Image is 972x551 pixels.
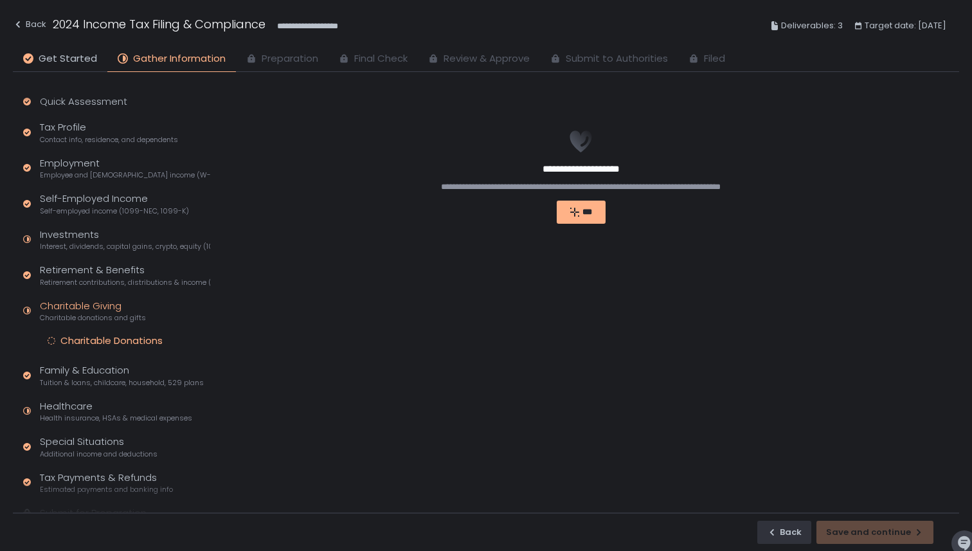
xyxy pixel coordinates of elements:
div: Retirement & Benefits [40,263,210,287]
span: Filed [704,51,725,66]
button: Back [757,521,811,544]
span: Employee and [DEMOGRAPHIC_DATA] income (W-2s) [40,170,210,180]
div: Submit for Preparation [40,506,147,521]
span: Charitable donations and gifts [40,313,146,323]
span: Gather Information [133,51,226,66]
span: Final Check [354,51,408,66]
div: Back [767,527,802,538]
div: Family & Education [40,363,204,388]
div: Healthcare [40,399,192,424]
div: Tax Profile [40,120,178,145]
div: Self-Employed Income [40,192,189,216]
span: Review & Approve [444,51,530,66]
span: Get Started [39,51,97,66]
span: Additional income and deductions [40,449,157,459]
button: Back [13,15,46,37]
span: Estimated payments and banking info [40,485,173,494]
div: Special Situations [40,435,157,459]
span: Retirement contributions, distributions & income (1099-R, 5498) [40,278,210,287]
span: Submit to Authorities [566,51,668,66]
div: Back [13,17,46,32]
h1: 2024 Income Tax Filing & Compliance [53,15,265,33]
span: Self-employed income (1099-NEC, 1099-K) [40,206,189,216]
span: Tuition & loans, childcare, household, 529 plans [40,378,204,388]
div: Quick Assessment [40,95,127,109]
span: Preparation [262,51,318,66]
span: Interest, dividends, capital gains, crypto, equity (1099s, K-1s) [40,242,210,251]
span: Deliverables: 3 [781,18,843,33]
span: Contact info, residence, and dependents [40,135,178,145]
div: Employment [40,156,210,181]
div: Charitable Donations [60,334,163,347]
div: Investments [40,228,210,252]
div: Charitable Giving [40,299,146,323]
span: Target date: [DATE] [865,18,946,33]
div: Tax Payments & Refunds [40,471,173,495]
span: Health insurance, HSAs & medical expenses [40,413,192,423]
